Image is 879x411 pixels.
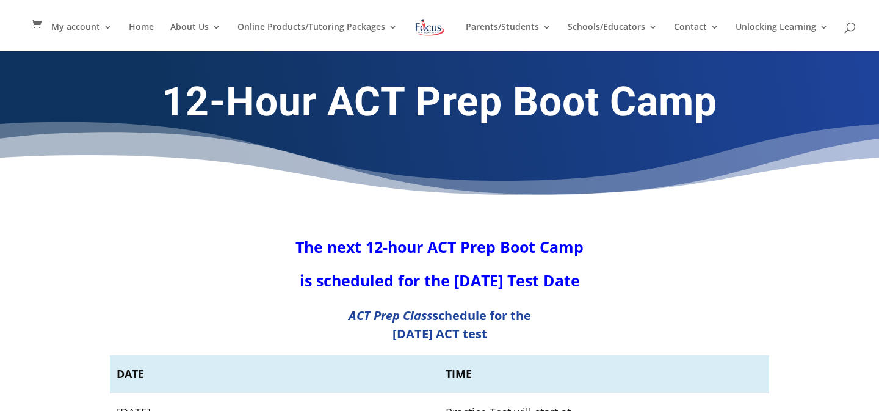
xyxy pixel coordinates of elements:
[568,23,657,51] a: Schools/Educators
[129,23,154,51] a: Home
[237,23,397,51] a: Online Products/Tutoring Packages
[51,23,112,51] a: My account
[736,23,828,51] a: Unlocking Learning
[349,307,531,324] b: schedule for the
[674,23,719,51] a: Contact
[170,23,221,51] a: About Us
[349,307,432,324] em: ACT Prep Class
[439,355,769,393] th: TIME
[300,270,580,291] strong: is scheduled for the [DATE] Test Date
[392,326,487,342] b: [DATE] ACT test
[110,86,769,125] h1: 12-Hour ACT Prep Boot Camp
[414,16,446,38] img: Focus on Learning
[466,23,551,51] a: Parents/Students
[295,236,584,257] strong: The next 12-hour ACT Prep Boot Camp
[110,355,439,393] th: DATE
